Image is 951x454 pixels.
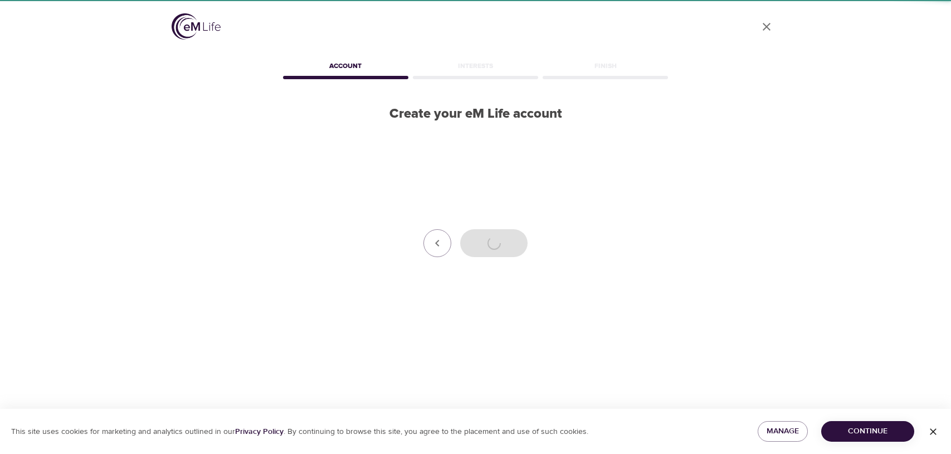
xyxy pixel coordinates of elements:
h2: Create your eM Life account [281,106,671,122]
span: Manage [767,424,799,438]
a: Privacy Policy [235,427,284,437]
span: Continue [830,424,905,438]
a: close [753,13,780,40]
button: Continue [821,421,914,442]
button: Manage [758,421,808,442]
img: logo [172,13,221,40]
